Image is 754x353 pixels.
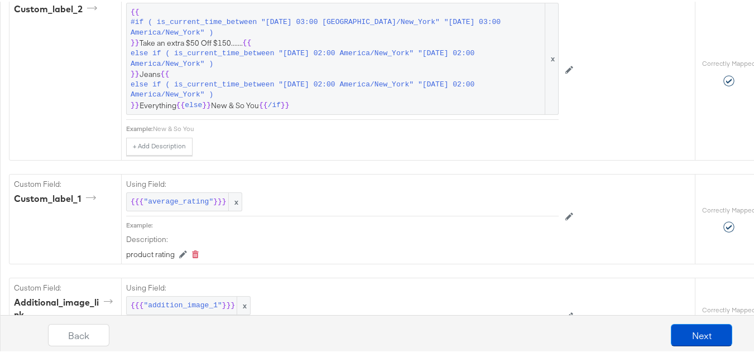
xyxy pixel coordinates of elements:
[259,99,268,109] span: {{
[153,123,559,132] div: New & So You
[131,47,543,67] span: else if ( is_current_time_between "[DATE] 02:00 America/New_York" "[DATE] 02:00 America/New_York" )
[126,123,153,132] div: Example:
[131,67,140,78] span: }}
[131,78,543,99] span: else if ( is_current_time_between "[DATE] 02:00 America/New_York" "[DATE] 02:00 America/New_York" )
[243,36,252,47] span: {{
[131,195,143,206] span: {{{
[281,99,290,109] span: }}
[143,195,213,206] span: "average_rating"
[228,191,242,210] span: x
[202,99,211,109] span: }}
[671,322,732,345] button: Next
[126,219,153,228] div: Example:
[131,36,140,47] span: }}
[14,294,117,320] div: additional_image_link
[131,299,143,310] span: {{{
[185,99,202,109] span: else
[176,99,185,109] span: {{
[131,6,554,109] span: Take an extra $50 Off $150....... Jeans Everything New & So You
[237,295,250,313] span: x
[126,233,559,243] label: Description:
[14,1,101,14] div: custom_label_2
[131,99,140,109] span: }}
[161,67,170,78] span: {{
[213,195,226,206] span: }}}
[131,6,140,16] span: {{
[126,281,559,292] label: Using Field:
[268,99,281,109] span: /if
[126,136,193,154] button: + Add Description
[126,248,175,258] div: product rating
[14,281,117,292] label: Custom Field:
[14,177,117,188] label: Custom Field:
[131,16,543,36] span: #if ( is_current_time_between "[DATE] 03:00 [GEOGRAPHIC_DATA]/New_York" "[DATE] 03:00 America/New...
[126,177,559,188] label: Using Field:
[14,191,100,204] div: custom_label_1
[143,299,222,310] span: "addition_image_1"
[545,2,558,113] span: x
[48,322,109,345] button: Back
[222,299,235,310] span: }}}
